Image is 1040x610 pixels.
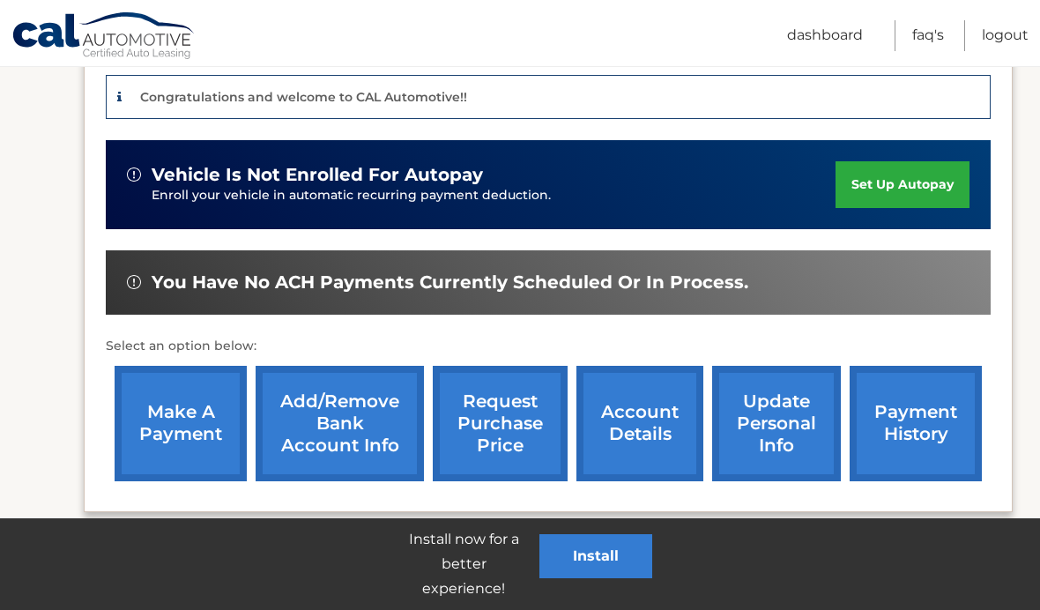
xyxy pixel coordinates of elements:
[982,20,1029,51] a: Logout
[912,20,944,51] a: FAQ's
[836,161,969,208] a: set up autopay
[576,366,703,481] a: account details
[256,366,424,481] a: Add/Remove bank account info
[152,272,748,294] span: You have no ACH payments currently scheduled or in process.
[433,366,568,481] a: request purchase price
[115,366,247,481] a: make a payment
[106,336,991,357] p: Select an option below:
[539,534,652,578] button: Install
[11,11,197,63] a: Cal Automotive
[787,20,863,51] a: Dashboard
[127,275,141,289] img: alert-white.svg
[127,167,141,182] img: alert-white.svg
[850,366,982,481] a: payment history
[712,366,841,481] a: update personal info
[388,527,539,601] p: Install now for a better experience!
[152,164,483,186] span: vehicle is not enrolled for autopay
[140,89,467,105] p: Congratulations and welcome to CAL Automotive!!
[152,186,836,205] p: Enroll your vehicle in automatic recurring payment deduction.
